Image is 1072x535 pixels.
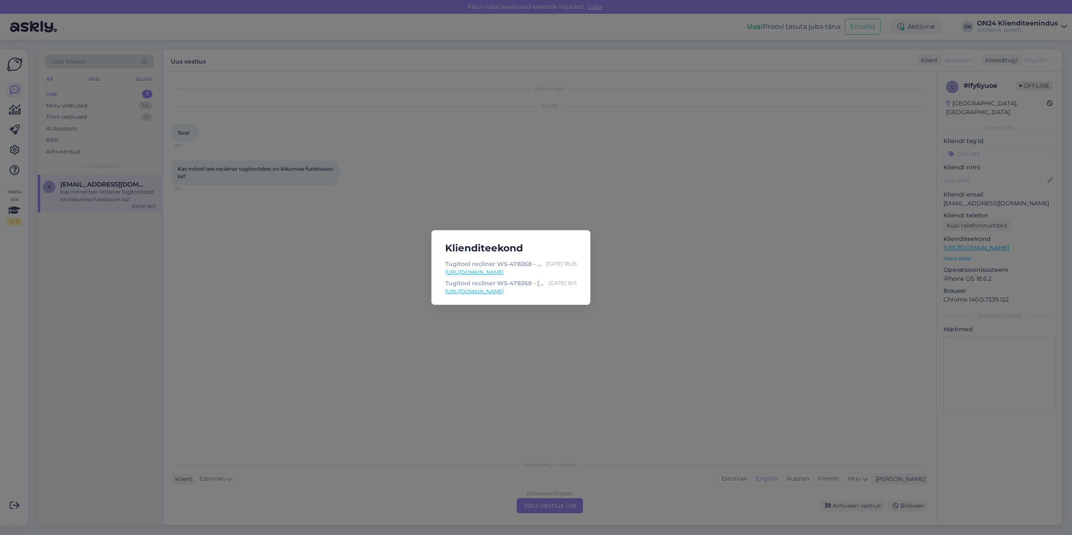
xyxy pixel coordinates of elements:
div: Tugitool recliner WS-478268 - [DOMAIN_NAME] Sisustuskaubamaja [445,279,545,288]
div: [DATE] 16:11 [549,279,577,288]
h5: Klienditeekond [438,241,583,256]
a: [URL][DOMAIN_NAME] [445,269,577,276]
div: Tugitool recliner WS-478268 - [DOMAIN_NAME] Sisustuskaubamaja [445,259,542,269]
div: [DATE] 18:26 [546,259,577,269]
a: [URL][DOMAIN_NAME] [445,288,577,295]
